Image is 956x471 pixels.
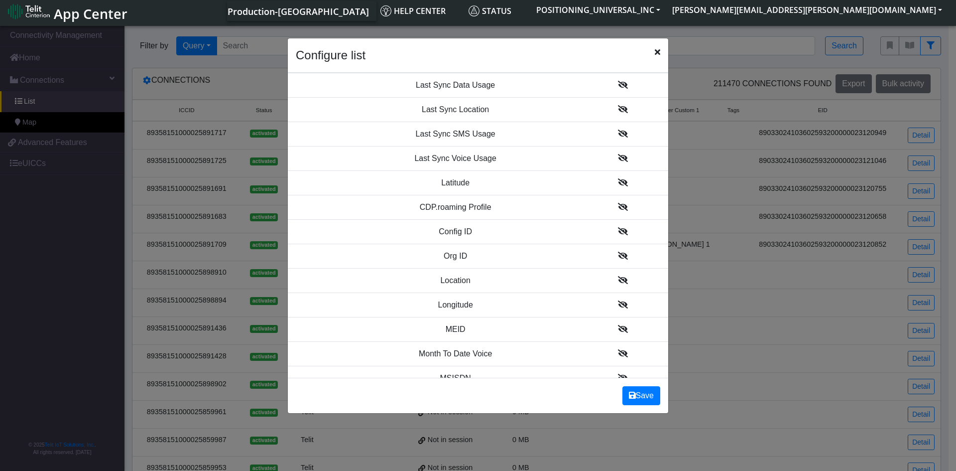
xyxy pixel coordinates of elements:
h4: Configure list [296,46,365,64]
td: Last Sync SMS Usage [333,122,578,146]
img: knowledge.svg [380,5,391,16]
span: Production-[GEOGRAPHIC_DATA] [228,5,369,17]
span: Help center [380,5,446,16]
td: Longitude [333,293,578,317]
button: Save [622,386,660,405]
td: Location [333,268,578,293]
td: CDP.roaming Profile [333,195,578,219]
td: Last Sync Voice Usage [333,146,578,170]
td: Latitude [333,170,578,195]
td: Month To Date Voice [333,341,578,366]
td: Org ID [333,244,578,268]
span: Status [469,5,511,16]
img: status.svg [469,5,479,16]
a: Your current platform instance [227,1,368,21]
button: [PERSON_NAME][EMAIL_ADDRESS][PERSON_NAME][DOMAIN_NAME] [666,1,948,19]
td: MEID [333,317,578,341]
span: Close [655,46,660,58]
img: logo-telit-cinterion-gw-new.png [8,3,50,19]
td: Config ID [333,219,578,244]
td: Last Sync Data Usage [333,73,578,97]
td: Last Sync Location [333,97,578,122]
span: App Center [54,4,127,23]
button: POSITIONING_UNIVERSAL_INC [530,1,666,19]
td: MSISDN [333,366,578,390]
